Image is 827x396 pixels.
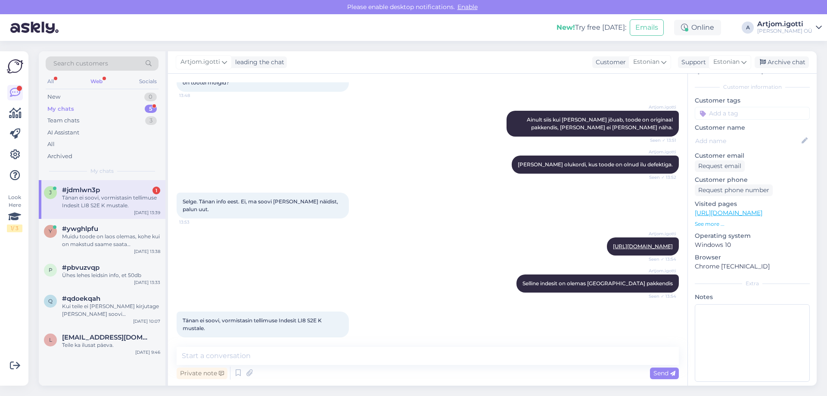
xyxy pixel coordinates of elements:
a: Artjom.igotti[PERSON_NAME] OÜ [757,21,822,34]
p: See more ... [695,220,810,228]
span: Enable [455,3,480,11]
div: 1 / 3 [7,225,22,232]
div: [DATE] 13:33 [134,279,160,286]
span: #ywghlpfu [62,225,98,233]
span: Artjom.igotti [644,268,676,274]
p: Browser [695,253,810,262]
span: Artjom.igotti [644,104,676,110]
div: Artjom.igotti [757,21,812,28]
div: [PERSON_NAME] OÜ [757,28,812,34]
span: Artjom.igotti [644,149,676,155]
span: Tänan ei soovi, vormistasin tellimuse Indesit LI8 S2E K mustale. [183,317,323,331]
div: Teile ka ilusat päeva. [62,341,160,349]
p: Customer phone [695,175,810,184]
div: Customer information [695,83,810,91]
span: l [49,337,52,343]
span: Seen ✓ 13:54 [644,293,676,299]
div: A [742,22,754,34]
div: Customer [592,58,626,67]
div: New [47,93,60,101]
span: liina.mottus@gmail.com [62,334,152,341]
span: Estonian [713,57,740,67]
div: Request email [695,160,745,172]
img: Askly Logo [7,58,23,75]
div: AI Assistant [47,128,79,137]
div: 3 [145,116,157,125]
div: 5 [145,105,157,113]
p: Chrome [TECHNICAL_ID] [695,262,810,271]
div: Archive chat [755,56,809,68]
span: #pbvuzvqp [62,264,99,271]
div: Kui teile ei [PERSON_NAME] kirjutage [PERSON_NAME] soovi [EMAIL_ADDRESS][DOMAIN_NAME], proovime v... [62,302,160,318]
p: Customer tags [695,96,810,105]
span: Seen ✓ 13:54 [644,256,676,262]
span: #qdoekqah [62,295,100,302]
span: Selline indesit on olemas [GEOGRAPHIC_DATA] pakkendis [522,280,673,287]
p: Visited pages [695,200,810,209]
p: Customer name [695,123,810,132]
span: Selge. Tänan info eest. Ei, ma soovi [PERSON_NAME] näidist, palun uut. [183,198,339,212]
p: Notes [695,293,810,302]
div: leading the chat [232,58,284,67]
div: Muidu toode on laos olemas, kohe kui on makstud saame saata [PERSON_NAME]. [62,233,160,248]
p: Customer email [695,151,810,160]
div: Socials [137,76,159,87]
a: [URL][DOMAIN_NAME] [613,243,673,249]
input: Add name [695,136,800,146]
span: 13:48 [179,92,211,99]
span: Send [653,369,675,377]
div: Team chats [47,116,79,125]
div: All [46,76,56,87]
div: Extra [695,280,810,287]
div: [DATE] 13:39 [134,209,160,216]
div: Look Here [7,193,22,232]
div: Ühes lehes leidsin info, et 50db [62,271,160,279]
span: Search customers [53,59,108,68]
a: [URL][DOMAIN_NAME] [695,209,762,217]
div: 0 [144,93,157,101]
div: Request phone number [695,184,773,196]
span: [PERSON_NAME] olukordi, kus toode on olnud ilu defektiga. [518,161,673,168]
button: Emails [630,19,664,36]
div: My chats [47,105,74,113]
span: y [49,228,52,234]
div: [DATE] 13:38 [134,248,160,255]
span: Estonian [633,57,659,67]
span: Artjom.igotti [180,57,220,67]
span: j [49,189,52,196]
p: Windows 10 [695,240,810,249]
input: Add a tag [695,107,810,120]
p: Operating system [695,231,810,240]
div: Try free [DATE]: [557,22,626,33]
span: Seen ✓ 13:52 [644,174,676,181]
div: [DATE] 9:46 [135,349,160,355]
div: Tänan ei soovi, vormistasin tellimuse Indesit LI8 S2E K mustale. [62,194,160,209]
span: My chats [90,167,114,175]
span: Artjom.igotti [644,231,676,237]
div: 1 [152,187,160,194]
span: q [48,298,53,304]
div: Online [674,20,721,35]
div: Web [89,76,104,87]
div: Support [678,58,706,67]
span: Seen ✓ 13:51 [644,137,676,143]
div: Private note [177,368,227,379]
div: All [47,140,55,149]
span: Ainult siis kui [PERSON_NAME] jõuab, toode on originaal pakkendis, [PERSON_NAME] ei [PERSON_NAME]... [527,116,674,131]
div: Archived [47,152,72,161]
span: #jdmlwn3p [62,186,100,194]
span: 13:53 [179,219,211,225]
span: 13:56 [179,338,211,344]
b: New! [557,23,575,31]
span: p [49,267,53,273]
div: [DATE] 10:07 [133,318,160,324]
